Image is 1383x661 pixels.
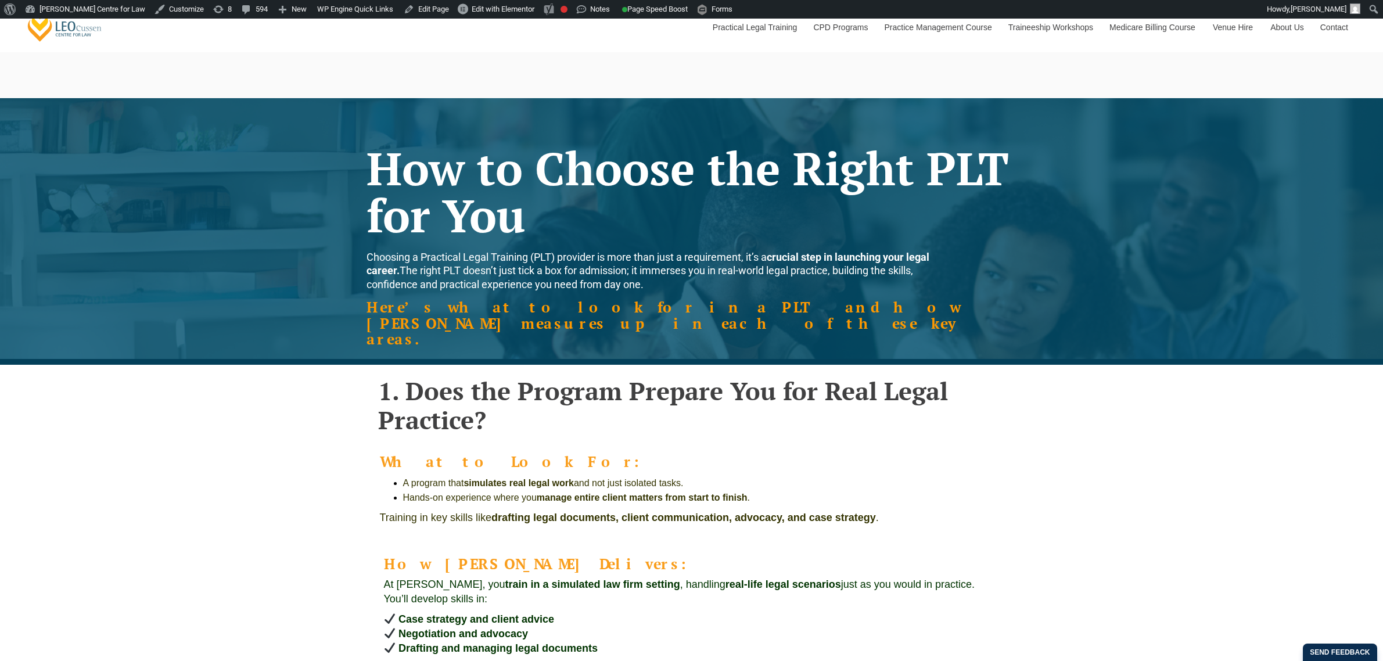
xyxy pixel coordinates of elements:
span: Hands-on experience where you [403,493,537,502]
b: crucial step in launching your legal career. [367,251,929,276]
span: Training in key skills like . [380,512,879,523]
div: Focus keyphrase not set [561,6,567,13]
a: Venue Hire [1204,2,1262,52]
img: ✔ [385,613,395,624]
a: [PERSON_NAME] Centre for Law [26,9,103,42]
a: Contact [1312,2,1357,52]
a: Medicare Billing Course [1101,2,1204,52]
b: Drafting and managing legal documents [398,642,598,654]
span: At [PERSON_NAME], you [384,579,505,590]
b: Negotiation and advocacy [398,628,528,640]
h1: How to Choose the Right PLT for You [367,145,1017,239]
span: and not just isolated tasks. [574,478,684,488]
span: . [748,493,750,502]
h2: 1. Does the Program Prepare You for Real Legal Practice? [378,376,1005,435]
span: Choosing a Practical Legal Training (PLT) provider is more than just a requirement, it’s a [367,251,767,263]
b: What to Look For: [380,452,658,471]
b: manage entire client matters from start to finish [537,493,748,502]
b: real-life legal scenarios [725,579,841,590]
span: just as you would in practice. You’ll develop skills in: [384,579,975,605]
b: drafting legal documents, client communication, advocacy, and case strategy [491,512,876,523]
a: Practical Legal Training [704,2,805,52]
b: Case strategy and client advice [398,613,554,625]
b: simulates real legal work [464,478,573,488]
a: Traineeship Workshops [1000,2,1101,52]
strong: Here’s what to look for in a PLT and how [PERSON_NAME] measures up in each of these key areas. [367,297,961,349]
span: A program that [403,478,464,488]
iframe: LiveChat chat widget [1305,583,1354,632]
span: Edit with Elementor [472,5,534,13]
a: CPD Programs [804,2,875,52]
img: ✔ [385,642,395,653]
span: The right PLT doesn’t just tick a box for admission; it immerses you in real-world legal practice... [367,251,929,290]
span: How [PERSON_NAME] Delivers: [384,554,705,573]
a: About Us [1262,2,1312,52]
b: train in a simulated law firm setting [505,579,680,590]
span: , handling [680,579,725,590]
img: ✔ [385,628,395,638]
span: [PERSON_NAME] [1291,5,1346,13]
a: Practice Management Course [876,2,1000,52]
